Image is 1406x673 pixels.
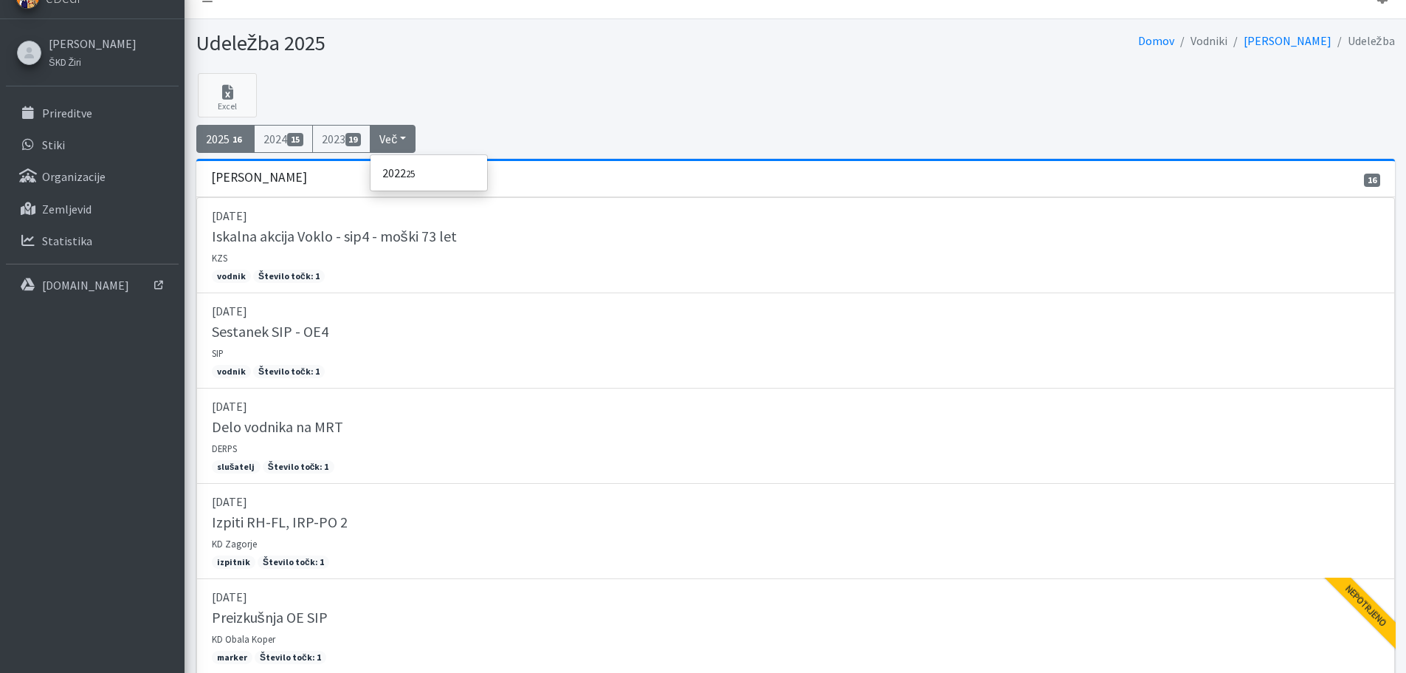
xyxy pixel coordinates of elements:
[1244,33,1331,48] a: [PERSON_NAME]
[254,125,313,153] a: 202415
[212,207,1379,225] p: [DATE]
[42,202,92,216] p: Zemljevid
[211,170,307,185] h3: [PERSON_NAME]
[6,162,179,191] a: Organizacije
[42,106,92,120] p: Prireditve
[196,30,790,56] h1: Udeležba 2025
[258,556,329,569] span: Število točk: 1
[6,270,179,300] a: [DOMAIN_NAME]
[1364,174,1380,187] span: 16
[212,633,275,645] small: KD Obala Koper
[6,130,179,160] a: Stiki
[1331,30,1395,52] li: Udeležba
[312,125,371,153] a: 202319
[196,389,1395,484] a: [DATE] Delo vodnika na MRT DERPS slušatelj Število točk: 1
[196,293,1395,389] a: [DATE] Sestanek SIP - OE4 SIP vodnik Število točk: 1
[1174,30,1227,52] li: Vodniki
[212,493,1379,510] p: [DATE]
[212,609,328,626] h5: Preizkušnja OE SIP
[212,365,251,378] span: vodnik
[42,233,92,248] p: Statistika
[212,270,251,283] span: vodnik
[371,161,487,185] a: 202225
[255,651,326,664] span: Število točk: 1
[42,278,129,293] p: [DOMAIN_NAME]
[345,133,362,146] span: 19
[287,133,303,146] span: 15
[212,588,1379,606] p: [DATE]
[49,56,81,68] small: ŠKD Žiri
[212,538,257,550] small: KD Zagorje
[1138,33,1174,48] a: Domov
[212,460,261,474] span: slušatelj
[49,35,137,52] a: [PERSON_NAME]
[212,443,237,454] small: DERPS
[42,169,106,184] p: Organizacije
[196,125,255,153] a: 202516
[6,226,179,256] a: Statistika
[42,137,65,152] p: Stiki
[212,651,252,664] span: marker
[196,484,1395,579] a: [DATE] Izpiti RH-FL, IRP-PO 2 KD Zagorje izpitnik Število točk: 1
[198,73,257,117] a: Excel
[49,52,137,70] a: ŠKD Žiri
[253,365,325,378] span: Število točk: 1
[212,418,343,436] h5: Delo vodnika na MRT
[196,197,1395,293] a: [DATE] Iskalna akcija Voklo - sip4 - moški 73 let KZS vodnik Število točk: 1
[230,133,246,146] span: 16
[6,98,179,128] a: Prireditve
[370,125,416,153] button: Več
[212,323,328,341] h5: Sestanek SIP - OE4
[212,302,1379,320] p: [DATE]
[406,168,415,180] small: 25
[212,252,227,264] small: KZS
[212,347,224,359] small: SIP
[212,556,255,569] span: izpitnik
[212,513,348,531] h5: Izpiti RH-FL, IRP-PO 2
[253,270,325,283] span: Število točk: 1
[263,460,334,474] span: Število točk: 1
[212,228,457,245] h5: Iskalna akcija Voklo - sip4 - moški 73 let
[6,194,179,224] a: Zemljevid
[212,397,1379,415] p: [DATE]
